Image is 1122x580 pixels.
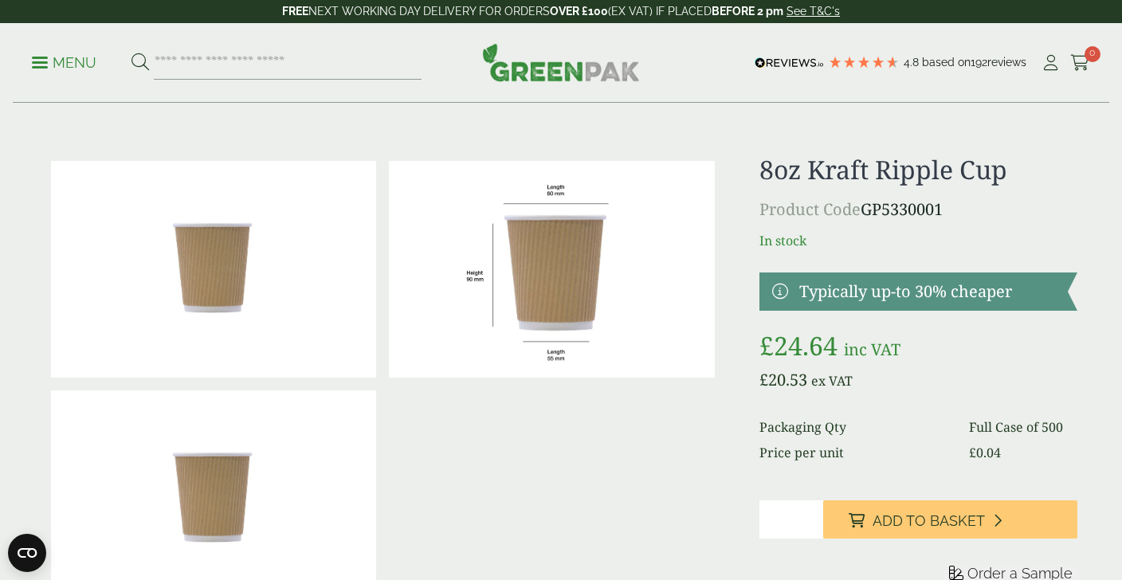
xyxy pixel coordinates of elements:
[759,369,807,390] bdi: 20.53
[8,534,46,572] button: Open CMP widget
[969,444,976,461] span: £
[759,231,1077,250] p: In stock
[969,417,1077,437] dd: Full Case of 500
[759,198,1077,221] p: GP5330001
[971,56,987,69] span: 192
[51,161,376,378] img: 8oz Kraft Ripple Cup 0
[550,5,608,18] strong: OVER £100
[969,444,1001,461] bdi: 0.04
[787,5,840,18] a: See T&C's
[904,56,922,69] span: 4.8
[32,53,96,69] a: Menu
[712,5,783,18] strong: BEFORE 2 pm
[759,198,861,220] span: Product Code
[759,328,774,362] span: £
[922,56,971,69] span: Based on
[759,369,768,390] span: £
[759,155,1077,185] h1: 8oz Kraft Ripple Cup
[755,57,824,69] img: REVIEWS.io
[1070,51,1090,75] a: 0
[759,417,951,437] dt: Packaging Qty
[759,328,838,362] bdi: 24.64
[32,53,96,72] p: Menu
[482,43,640,81] img: GreenPak Supplies
[759,443,951,462] dt: Price per unit
[823,500,1077,539] button: Add to Basket
[811,372,853,390] span: ex VAT
[1041,55,1061,71] i: My Account
[1085,46,1100,62] span: 0
[1070,55,1090,71] i: Cart
[873,512,985,530] span: Add to Basket
[987,56,1026,69] span: reviews
[282,5,308,18] strong: FREE
[844,339,900,360] span: inc VAT
[828,55,900,69] div: 4.8 Stars
[389,161,714,378] img: RippleCup_8oz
